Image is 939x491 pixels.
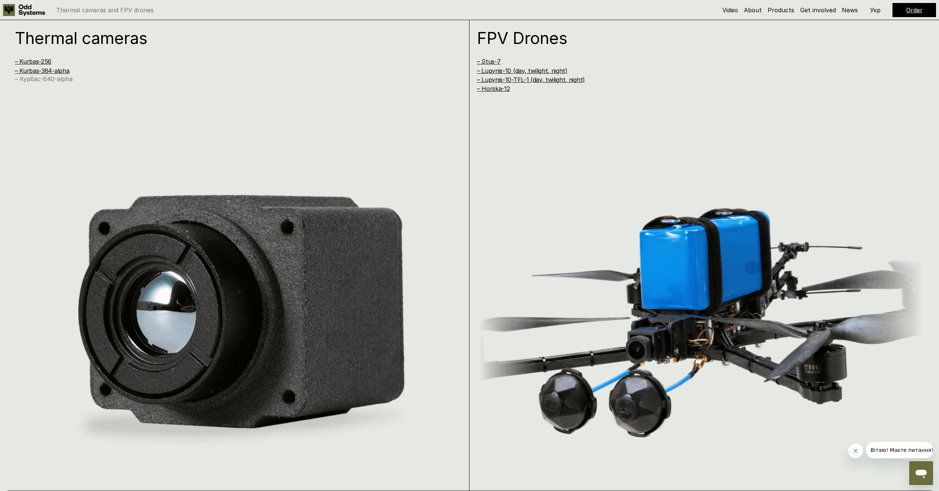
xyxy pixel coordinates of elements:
a: Video [722,6,738,14]
a: – Stus-7 [477,58,500,65]
a: – Lupynis-10 (day, twilight, night) [477,67,567,74]
a: About [744,6,762,14]
iframe: Button to launch messaging window [909,461,933,485]
a: – Kurbas-256 [15,58,51,65]
a: – Lupynis-10-TFL-1 (day, twilight, night) [477,76,585,83]
a: Get involved [800,6,836,14]
p: Укр [870,7,881,13]
a: – Курбас-640-alpha [15,75,73,83]
h1: Thermal cameras [15,30,435,46]
a: – Kurbas-384-alpha [15,67,69,74]
h1: FPV Drones [477,30,897,46]
a: – Horska-12 [477,85,510,92]
iframe: Message from company [866,442,933,458]
a: Order [906,6,923,14]
iframe: Close message [848,443,863,458]
a: News [842,6,858,14]
p: Thermal cameras and FPV drones [56,7,154,13]
span: Вітаю! Маєте питання? [4,5,68,11]
a: Products [768,6,794,14]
